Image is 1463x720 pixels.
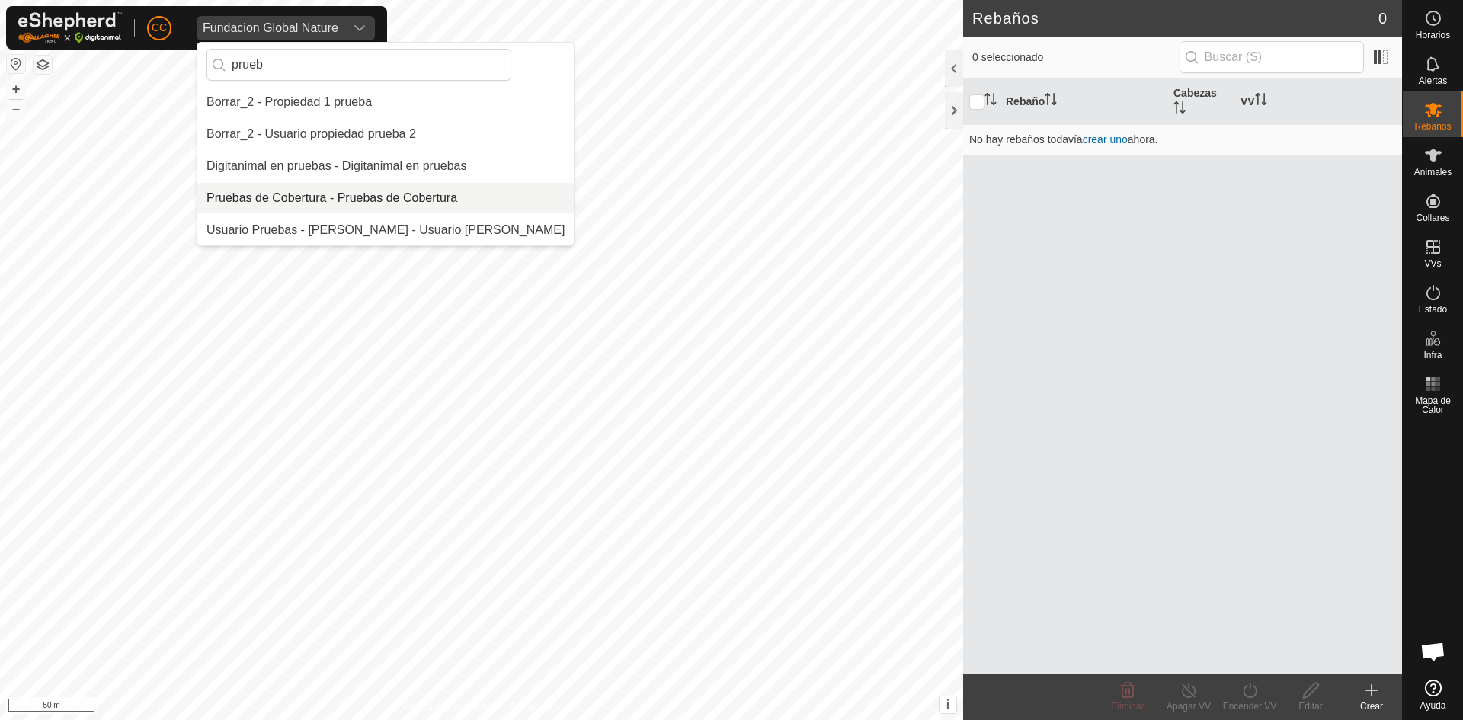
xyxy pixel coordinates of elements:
[1419,76,1447,85] span: Alertas
[1045,95,1057,107] p-sorticon: Activar para ordenar
[1255,95,1267,107] p-sorticon: Activar para ordenar
[197,87,574,117] li: Propiedad 1 prueba
[1416,213,1449,222] span: Collares
[206,189,457,207] div: Pruebas de Cobertura - Pruebas de Cobertura
[206,49,511,81] input: Buscar por región, país, empresa o propiedad
[7,55,25,73] button: Restablecer Mapa
[972,50,1180,66] span: 0 seleccionado
[344,16,375,40] div: dropdown trigger
[1083,133,1128,146] a: crear uno
[197,151,574,181] li: Digitanimal en pruebas
[206,93,372,111] div: Borrar_2 - Propiedad 1 prueba
[1414,122,1451,131] span: Rebaños
[197,87,574,245] ul: Option List
[1403,674,1463,716] a: Ayuda
[197,183,574,213] li: Pruebas de Cobertura
[1424,259,1441,268] span: VVs
[1173,104,1186,116] p-sorticon: Activar para ordenar
[18,12,122,43] img: Logo Gallagher
[206,125,416,143] div: Borrar_2 - Usuario propiedad prueba 2
[972,9,1378,27] h2: Rebaños
[206,221,565,239] div: Usuario Pruebas - [PERSON_NAME] - Usuario [PERSON_NAME]
[1234,79,1402,125] th: VV
[1341,699,1402,713] div: Crear
[1410,629,1456,674] div: Chat abierto
[1000,79,1167,125] th: Rebaño
[197,215,574,245] li: Usuario Pruebas - Gregorio Alarcia
[940,696,956,713] button: i
[203,22,338,34] div: Fundacion Global Nature
[963,124,1402,155] td: No hay rebaños todavía ahora.
[509,700,560,714] a: Contáctenos
[7,100,25,118] button: –
[1180,41,1364,73] input: Buscar (S)
[34,56,52,74] button: Capas del Mapa
[152,20,167,36] span: CC
[1158,699,1219,713] div: Apagar VV
[197,16,344,40] span: Fundacion Global Nature
[1111,701,1144,712] span: Eliminar
[1420,701,1446,710] span: Ayuda
[1414,168,1452,177] span: Animales
[1407,396,1459,414] span: Mapa de Calor
[7,80,25,98] button: +
[1167,79,1234,125] th: Cabezas
[1419,305,1447,314] span: Estado
[1378,7,1387,30] span: 0
[197,119,574,149] li: Usuario propiedad prueba 2
[1219,699,1280,713] div: Encender VV
[1280,699,1341,713] div: Editar
[1423,350,1442,360] span: Infra
[946,698,949,711] span: i
[984,95,997,107] p-sorticon: Activar para ordenar
[403,700,491,714] a: Política de Privacidad
[206,157,467,175] div: Digitanimal en pruebas - Digitanimal en pruebas
[1416,30,1450,40] span: Horarios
